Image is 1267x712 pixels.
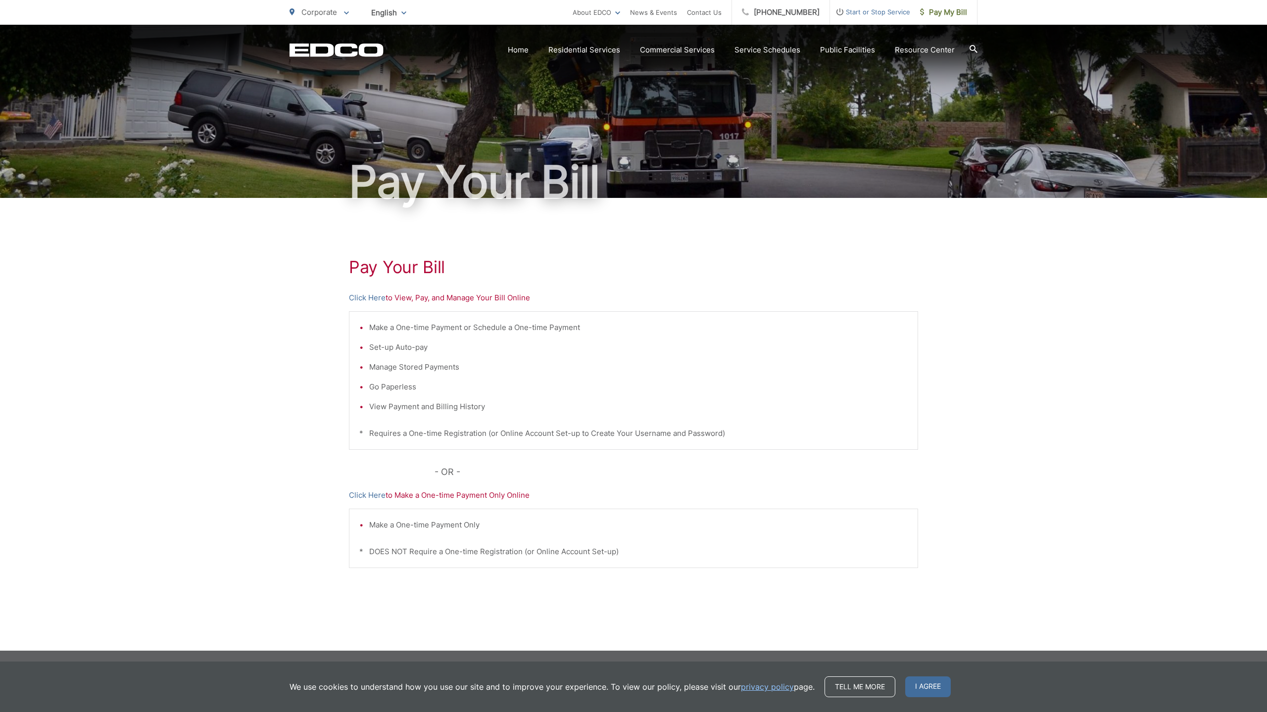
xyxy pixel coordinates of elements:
p: We use cookies to understand how you use our site and to improve your experience. To view our pol... [290,681,815,693]
a: About EDCO [573,6,620,18]
li: Go Paperless [369,381,908,393]
li: View Payment and Billing History [369,401,908,413]
h1: Pay Your Bill [349,257,918,277]
h1: Pay Your Bill [290,157,977,207]
p: * Requires a One-time Registration (or Online Account Set-up to Create Your Username and Password) [359,427,908,439]
p: * DOES NOT Require a One-time Registration (or Online Account Set-up) [359,546,908,558]
a: Home [508,44,529,56]
a: Public Facilities [820,44,875,56]
p: to Make a One-time Payment Only Online [349,489,918,501]
a: EDCD logo. Return to the homepage. [290,43,384,57]
span: English [364,4,414,21]
a: Residential Services [548,44,620,56]
a: Tell me more [825,676,895,697]
p: - OR - [435,465,919,479]
a: Service Schedules [734,44,800,56]
a: News & Events [630,6,677,18]
a: Click Here [349,489,386,501]
p: to View, Pay, and Manage Your Bill Online [349,292,918,304]
span: Pay My Bill [920,6,967,18]
li: Set-up Auto-pay [369,341,908,353]
li: Manage Stored Payments [369,361,908,373]
a: privacy policy [741,681,794,693]
a: Resource Center [895,44,955,56]
li: Make a One-time Payment or Schedule a One-time Payment [369,322,908,333]
a: Contact Us [687,6,722,18]
a: Click Here [349,292,386,304]
span: Corporate [301,7,337,17]
li: Make a One-time Payment Only [369,519,908,531]
span: I agree [905,676,951,697]
a: Commercial Services [640,44,715,56]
